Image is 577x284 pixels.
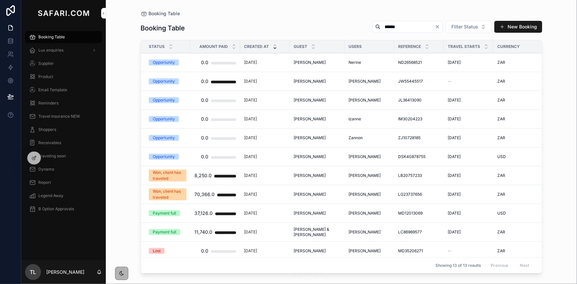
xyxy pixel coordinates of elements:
[30,268,36,276] span: TL
[398,154,426,159] span: DSK40878755
[448,229,461,235] span: [DATE]
[149,170,186,182] a: Won, client has traveled
[38,114,80,119] span: Travel Insurance NEW
[194,112,236,126] a: 0.0
[349,192,390,197] a: [PERSON_NAME]
[153,229,176,235] div: Payment full
[497,229,505,235] span: ZAR
[398,248,423,254] span: MD35206271
[349,154,390,159] a: [PERSON_NAME]
[149,210,186,216] a: Payment full
[201,131,208,144] div: 0.0
[398,192,422,197] span: LG23737656
[398,79,423,84] span: JW55445517
[349,229,390,235] a: [PERSON_NAME]
[349,211,381,216] span: [PERSON_NAME]
[149,60,186,65] a: Opportunity
[244,60,286,65] a: [DATE]
[38,153,66,159] span: Traveling soon
[435,263,481,268] span: Showing 13 of 13 results
[141,23,185,33] h1: Booking Table
[448,60,461,65] span: [DATE]
[398,173,440,178] a: LB20757233
[448,248,489,254] a: --
[149,154,186,160] a: Opportunity
[149,248,186,254] a: Lost
[294,192,326,197] span: [PERSON_NAME]
[398,229,422,235] span: LC86989577
[349,192,381,197] span: [PERSON_NAME]
[244,248,286,254] a: [DATE]
[448,211,489,216] a: [DATE]
[148,10,180,17] span: Booking Table
[194,244,236,258] a: 0.0
[497,98,539,103] a: ZAR
[153,78,175,84] div: Opportunity
[25,137,102,149] a: Receivables
[244,248,257,254] p: [DATE]
[349,79,381,84] span: [PERSON_NAME]
[349,211,390,216] a: [PERSON_NAME]
[244,79,257,84] p: [DATE]
[194,169,212,182] div: 8,250.0
[25,71,102,83] a: Product
[25,177,102,188] a: Report
[25,190,102,202] a: Legend Away
[497,60,539,65] a: ZAR
[244,116,286,122] a: [DATE]
[497,154,506,159] span: USD
[244,44,269,49] span: Created at
[25,203,102,215] a: B Option Approvals
[398,116,440,122] a: IM30204223
[349,98,381,103] span: [PERSON_NAME]
[46,269,84,275] p: [PERSON_NAME]
[244,79,286,84] a: [DATE]
[349,173,390,178] a: [PERSON_NAME]
[398,173,422,178] span: LB20757233
[448,229,489,235] a: [DATE]
[349,44,362,49] span: Users
[448,154,489,159] a: [DATE]
[294,211,341,216] a: [PERSON_NAME]
[448,135,461,141] span: [DATE]
[149,135,186,141] a: Opportunity
[36,8,91,19] img: App logo
[448,79,489,84] a: --
[38,206,74,212] span: B Option Approvals
[497,248,505,254] span: ZAR
[153,97,175,103] div: Opportunity
[38,180,51,185] span: Report
[349,98,390,103] a: [PERSON_NAME]
[38,48,63,53] span: Lux enquiries
[497,98,505,103] span: ZAR
[398,98,422,103] span: JL36413090
[349,135,390,141] a: Zannon
[294,98,326,103] span: [PERSON_NAME]
[153,154,175,160] div: Opportunity
[448,44,480,49] span: Travel Starts
[244,173,257,178] p: [DATE]
[448,135,489,141] a: [DATE]
[497,211,539,216] a: USD
[38,101,59,106] span: Reminders
[25,163,102,175] a: Dynamo
[38,127,56,132] span: Shoppers
[448,154,461,159] span: [DATE]
[25,97,102,109] a: Reminders
[201,75,208,88] div: 0.0
[497,79,539,84] a: ZAR
[294,60,326,65] span: [PERSON_NAME]
[448,192,489,197] a: [DATE]
[38,87,67,93] span: Email Template
[194,207,213,220] div: 37,126.0
[448,60,489,65] a: [DATE]
[497,135,539,141] a: ZAR
[149,78,186,84] a: Opportunity
[244,135,286,141] a: [DATE]
[398,60,440,65] a: ND26568521
[244,229,286,235] a: [DATE]
[153,170,183,182] div: Won, client has traveled
[25,110,102,122] a: Travel Insurance NEW
[194,188,236,201] a: 70,366.0
[398,79,440,84] a: JW55445517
